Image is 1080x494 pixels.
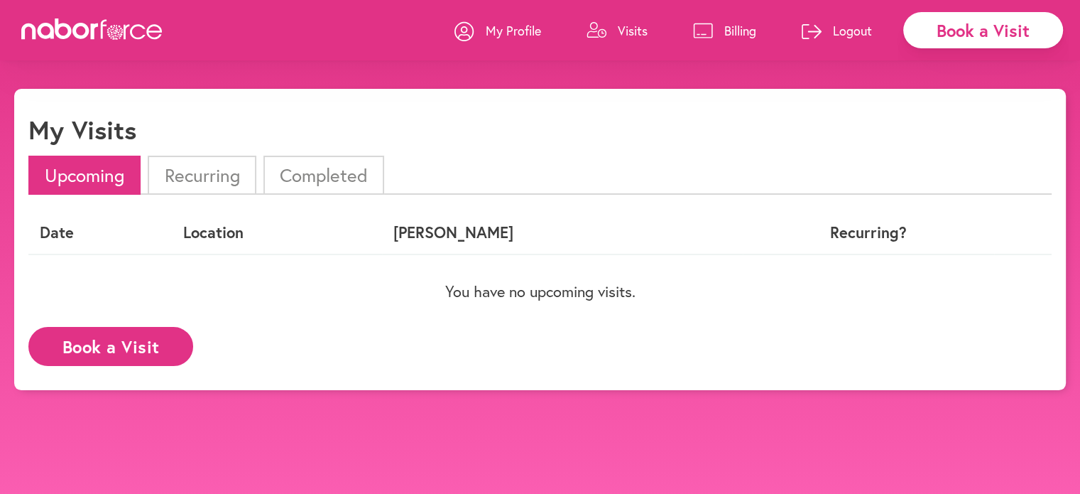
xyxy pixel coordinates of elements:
p: You have no upcoming visits. [28,282,1052,301]
p: Billing [724,22,756,39]
p: Logout [833,22,872,39]
a: Logout [802,9,872,52]
h1: My Visits [28,114,136,145]
li: Completed [263,156,384,195]
th: [PERSON_NAME] [382,212,743,254]
th: Date [28,212,172,254]
div: Book a Visit [903,12,1063,48]
p: My Profile [486,22,541,39]
a: Billing [693,9,756,52]
a: My Profile [454,9,541,52]
li: Recurring [148,156,256,195]
th: Location [172,212,382,254]
button: Book a Visit [28,327,193,366]
p: Visits [618,22,648,39]
a: Book a Visit [28,338,193,351]
li: Upcoming [28,156,141,195]
a: Visits [587,9,648,52]
th: Recurring? [743,212,994,254]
